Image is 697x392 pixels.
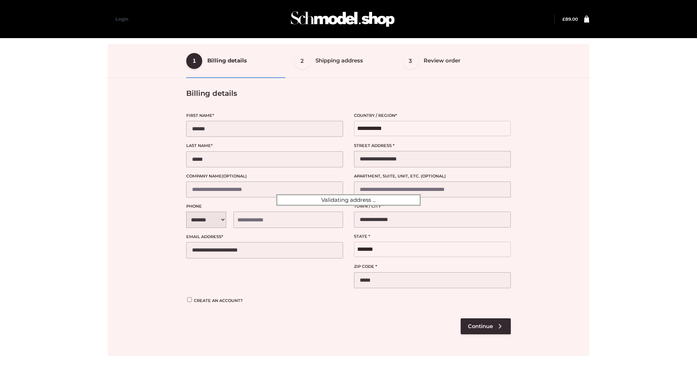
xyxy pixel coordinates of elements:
[562,16,565,22] span: £
[562,16,578,22] a: £89.00
[288,5,397,33] img: Schmodel Admin 964
[276,194,421,206] div: Validating address ...
[115,16,128,22] a: Login
[562,16,578,22] bdi: 89.00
